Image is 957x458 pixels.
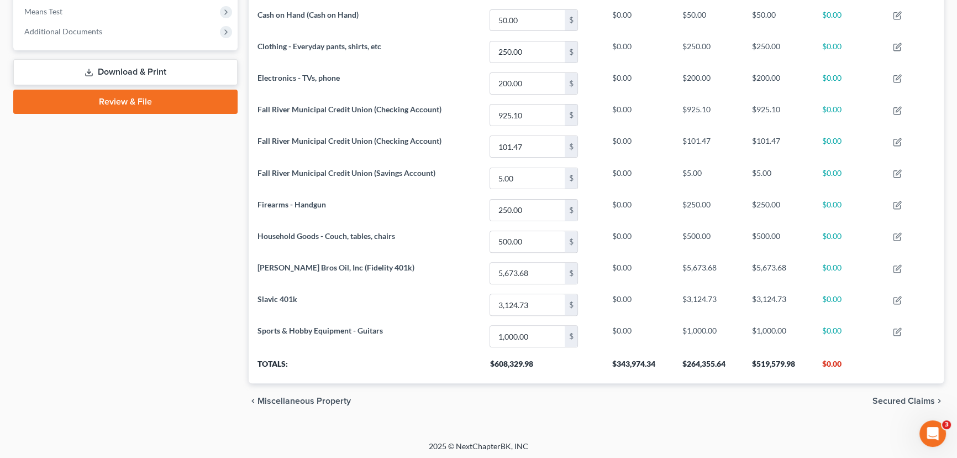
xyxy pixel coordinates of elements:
td: $0.00 [813,257,884,289]
input: 0.00 [490,10,564,31]
td: $3,124.73 [673,289,743,321]
td: $500.00 [743,226,813,257]
span: Fall River Municipal Credit Union (Savings Account) [257,168,435,178]
td: $5.00 [743,163,813,194]
input: 0.00 [490,73,564,94]
input: 0.00 [490,294,564,315]
td: $5,673.68 [743,257,813,289]
td: $0.00 [603,257,674,289]
td: $200.00 [743,67,813,99]
button: Secured Claims chevron_right [872,397,944,405]
td: $0.00 [813,163,884,194]
td: $1,000.00 [743,321,813,352]
i: chevron_right [935,397,944,405]
td: $250.00 [673,194,743,226]
td: $250.00 [743,36,813,67]
input: 0.00 [490,231,564,252]
td: $5,673.68 [673,257,743,289]
td: $101.47 [743,131,813,163]
td: $0.00 [813,131,884,163]
button: chevron_left Miscellaneous Property [249,397,351,405]
th: $343,974.34 [603,352,674,383]
td: $500.00 [673,226,743,257]
div: $ [565,41,578,63]
div: $ [565,200,578,221]
span: Fall River Municipal Credit Union (Checking Account) [257,105,441,114]
span: Means Test [24,7,62,16]
span: Household Goods - Couch, tables, chairs [257,231,395,241]
i: chevron_left [249,397,257,405]
td: $925.10 [673,99,743,131]
th: $608,329.98 [481,352,603,383]
div: $ [565,168,578,189]
td: $0.00 [813,4,884,36]
td: $200.00 [673,67,743,99]
td: $50.00 [743,4,813,36]
span: Sports & Hobby Equipment - Guitars [257,326,383,335]
input: 0.00 [490,200,564,221]
td: $0.00 [603,163,674,194]
td: $3,124.73 [743,289,813,321]
td: $0.00 [813,321,884,352]
div: $ [565,263,578,284]
div: $ [565,326,578,347]
td: $925.10 [743,99,813,131]
input: 0.00 [490,263,564,284]
td: $0.00 [603,289,674,321]
input: 0.00 [490,41,564,63]
td: $0.00 [813,289,884,321]
span: Fall River Municipal Credit Union (Checking Account) [257,136,441,145]
div: $ [565,10,578,31]
td: $50.00 [673,4,743,36]
div: $ [565,136,578,157]
a: Download & Print [13,59,238,85]
input: 0.00 [490,105,564,126]
span: [PERSON_NAME] Bros Oil, Inc (Fidelity 401k) [257,263,414,272]
span: Secured Claims [872,397,935,405]
td: $250.00 [673,36,743,67]
td: $0.00 [603,226,674,257]
div: $ [565,105,578,126]
span: Clothing - Everyday pants, shirts, etc [257,41,381,51]
td: $0.00 [603,36,674,67]
td: $0.00 [603,194,674,226]
input: 0.00 [490,168,564,189]
th: $519,579.98 [743,352,813,383]
td: $0.00 [813,67,884,99]
td: $0.00 [813,226,884,257]
iframe: Intercom live chat [919,420,946,447]
td: $1,000.00 [673,321,743,352]
td: $0.00 [603,131,674,163]
td: $0.00 [813,36,884,67]
td: $0.00 [603,67,674,99]
input: 0.00 [490,326,564,347]
td: $0.00 [603,321,674,352]
span: Electronics - TVs, phone [257,73,340,82]
input: 0.00 [490,136,564,157]
div: $ [565,231,578,252]
span: Miscellaneous Property [257,397,351,405]
td: $101.47 [673,131,743,163]
span: 3 [942,420,951,429]
span: Firearms - Handgun [257,200,326,209]
td: $0.00 [603,4,674,36]
div: $ [565,73,578,94]
th: $264,355.64 [673,352,743,383]
td: $0.00 [813,194,884,226]
th: Totals: [249,352,481,383]
span: Cash on Hand (Cash on Hand) [257,10,359,19]
span: Slavic 401k [257,294,297,304]
td: $5.00 [673,163,743,194]
th: $0.00 [813,352,884,383]
a: Review & File [13,90,238,114]
td: $250.00 [743,194,813,226]
div: $ [565,294,578,315]
td: $0.00 [603,99,674,131]
td: $0.00 [813,99,884,131]
span: Additional Documents [24,27,102,36]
